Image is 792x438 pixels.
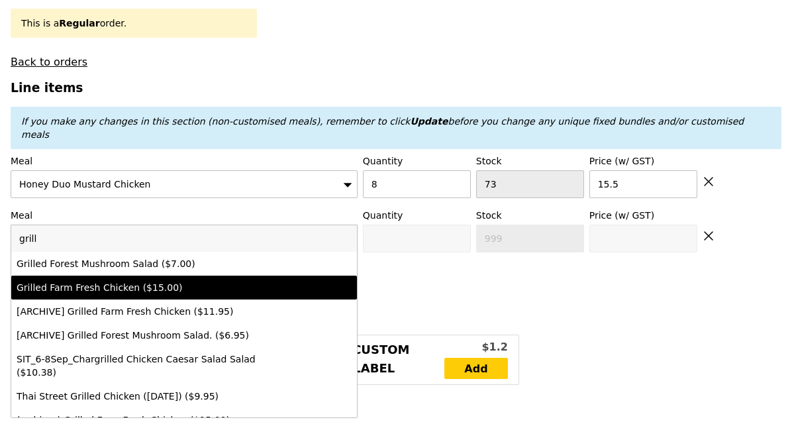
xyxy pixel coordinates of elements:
[11,399,781,411] h4: Customised Meals
[19,179,150,190] span: Honey Duo Mustard Chicken
[11,56,87,68] a: Back to orders
[284,341,444,379] div: [Add on] Custom Sticker / Label
[410,116,448,127] b: Update
[17,281,268,294] div: Grilled Farm Fresh Chicken ($15.00)
[17,329,268,342] div: [ARCHIVE] Grilled Forest Mushroom Salad. ($6.95)
[11,154,358,168] label: Meal
[17,257,268,270] div: Grilled Forest Mushroom Salad ($7.00)
[17,305,268,318] div: [ARCHIVE] Grilled Farm Fresh Chicken ($11.95)
[17,390,268,403] div: Thai Street Grilled Chicken ([DATE]) ($9.95)
[589,154,697,168] label: Price (w/ GST)
[59,18,99,28] b: Regular
[21,116,744,140] em: If you make any changes in this section (non-customised meals), remember to click before you chan...
[589,209,697,222] label: Price (w/ GST)
[444,358,508,379] a: Add
[21,17,246,30] div: This is a order.
[17,413,268,427] div: (webinar) Grilled Farm Fresh Chicken ($15.00)
[363,154,471,168] label: Quantity
[17,353,268,379] div: SIT_6-8Sep_Chargrilled Chicken Caesar Salad Salad ($10.38)
[11,209,358,222] label: Meal
[476,209,584,222] label: Stock
[444,339,508,355] div: $1.2
[476,154,584,168] label: Stock
[363,209,471,222] label: Quantity
[11,290,781,303] h4: Unique Fixed Bundles
[11,81,781,95] h3: Line items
